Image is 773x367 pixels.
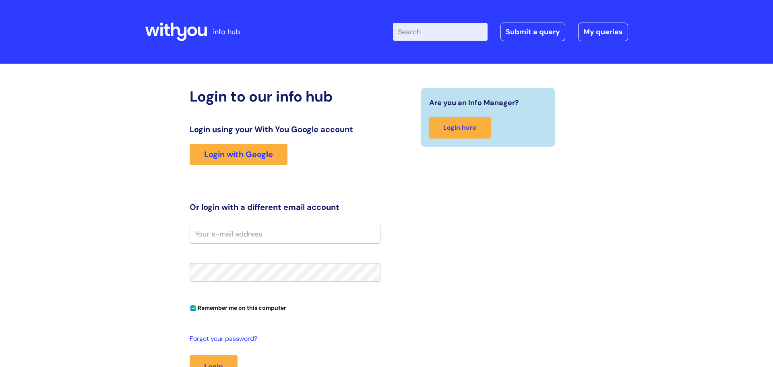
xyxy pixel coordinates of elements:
h3: Or login with a different email account [190,202,380,212]
a: My queries [578,23,628,41]
input: Your e-mail address [190,225,380,243]
p: info hub [213,25,240,38]
div: You can uncheck this option if you're logging in from a shared device [190,301,380,314]
h3: Login using your With You Google account [190,124,380,134]
span: Are you an Info Manager? [429,96,519,109]
a: Forgot your password? [190,333,376,345]
input: Search [393,23,488,41]
label: Remember me on this computer [190,303,286,311]
a: Login here [429,117,491,139]
h2: Login to our info hub [190,88,380,105]
input: Remember me on this computer [190,306,196,311]
a: Submit a query [500,23,565,41]
a: Login with Google [190,144,287,165]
